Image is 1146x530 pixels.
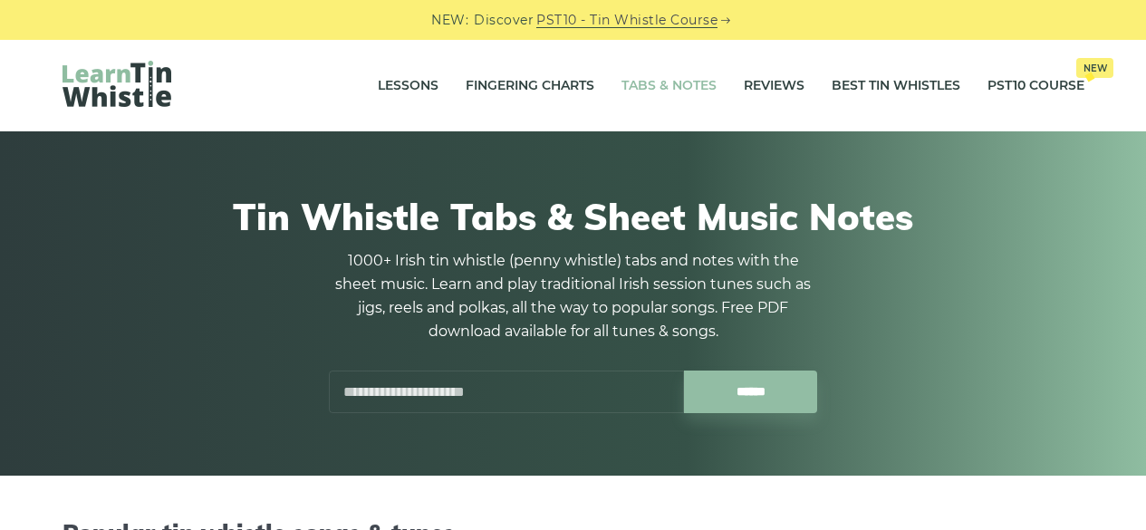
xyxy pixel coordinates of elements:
[378,63,438,109] a: Lessons
[621,63,717,109] a: Tabs & Notes
[63,195,1084,238] h1: Tin Whistle Tabs & Sheet Music Notes
[63,61,171,107] img: LearnTinWhistle.com
[1076,58,1113,78] span: New
[744,63,804,109] a: Reviews
[329,249,818,343] p: 1000+ Irish tin whistle (penny whistle) tabs and notes with the sheet music. Learn and play tradi...
[987,63,1084,109] a: PST10 CourseNew
[832,63,960,109] a: Best Tin Whistles
[466,63,594,109] a: Fingering Charts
